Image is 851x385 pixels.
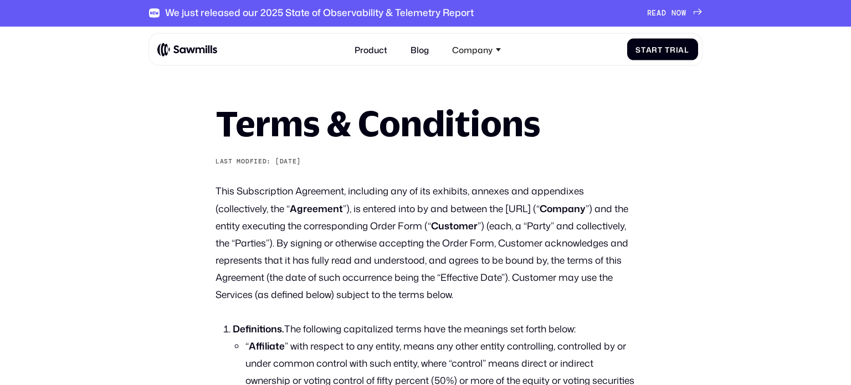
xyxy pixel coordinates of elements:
[670,45,676,54] span: r
[290,202,343,215] strong: Agreement
[627,39,698,60] a: StartTrial
[446,38,507,61] div: Company
[676,9,681,18] span: O
[635,45,641,54] span: S
[678,45,684,54] span: a
[662,9,667,18] span: D
[665,45,670,54] span: T
[165,7,474,19] div: We just released our 2025 State of Observability & Telemetry Report
[647,9,703,18] a: READNOW
[652,9,657,18] span: E
[646,45,652,54] span: a
[681,9,686,18] span: W
[431,219,478,233] strong: Customer
[647,9,652,18] span: R
[540,202,586,215] strong: Company
[216,106,635,141] h1: Terms & Conditions
[216,182,635,303] p: This Subscription Agreement, including any of its exhibits, annexes and appendixes (collectively,...
[641,45,646,54] span: t
[216,158,635,166] h6: LAST MODFIED: [DATE]
[676,45,679,54] span: i
[348,38,393,61] a: Product
[233,322,284,336] strong: Definitions.
[452,44,493,54] div: Company
[684,45,689,54] span: l
[652,45,658,54] span: r
[671,9,676,18] span: N
[249,339,285,353] strong: Affiliate
[657,9,662,18] span: A
[658,45,663,54] span: t
[404,38,435,61] a: Blog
